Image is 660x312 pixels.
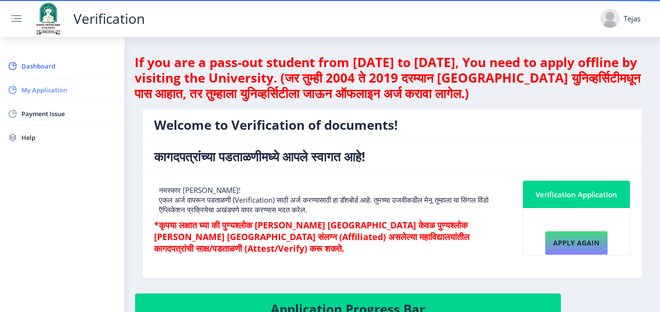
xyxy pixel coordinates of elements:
[535,189,619,200] div: Verification Application
[21,108,117,120] span: Payment Issue
[21,132,117,143] span: Help
[159,185,503,214] p: नमस्कार [PERSON_NAME]! एकल अर्ज वापरून पडताळणी (Verification) साठी अर्ज करण्यासाठी हा डॅशबोर्ड आह...
[545,231,608,255] button: Apply again
[135,54,650,101] h4: If you are a pass-out student from [DATE] to [DATE], You need to apply offline by visiting the Un...
[21,60,117,72] span: Dashboard
[154,149,630,164] h4: कागदपत्रांच्या पडताळणीमध्ये आपले स्वागत आहे!
[154,117,630,133] h4: Welcome to Verification of documents!
[624,14,641,23] div: Tejas
[33,1,63,35] img: solapur_logo.png
[21,84,117,96] span: My Application
[63,14,155,23] a: Verification
[154,219,508,254] h6: *कृपया लक्षात घ्या की पुण्यश्लोक [PERSON_NAME] [GEOGRAPHIC_DATA] केवळ पुण्यश्लोक [PERSON_NAME] [G...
